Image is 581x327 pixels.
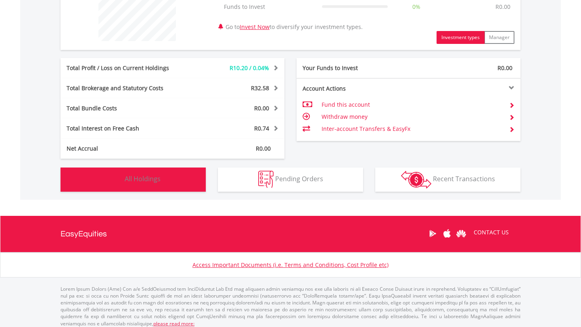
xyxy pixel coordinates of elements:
div: Total Interest on Free Cash [61,124,191,132]
a: please read more: [153,320,194,327]
button: Recent Transactions [375,168,520,192]
a: Google Play [426,221,440,246]
a: Huawei [454,221,468,246]
div: Total Bundle Costs [61,104,191,112]
button: Pending Orders [218,168,363,192]
img: pending_instructions-wht.png [258,171,274,188]
a: Invest Now [240,23,270,31]
td: Fund this account [322,99,503,111]
button: Manager [484,31,514,44]
span: R0.74 [254,124,269,132]
td: Inter-account Transfers & EasyFx [322,123,503,135]
div: Account Actions [297,85,409,93]
span: R10.20 / 0.04% [230,64,269,72]
div: Total Brokerage and Statutory Costs [61,84,191,92]
img: transactions-zar-wht.png [401,171,431,188]
span: Pending Orders [275,174,323,183]
img: holdings-wht.png [106,171,123,188]
button: All Holdings [61,168,206,192]
a: EasyEquities [61,216,107,252]
span: Recent Transactions [433,174,495,183]
span: R0.00 [497,64,512,72]
span: All Holdings [125,174,161,183]
button: Investment types [437,31,485,44]
div: Your Funds to Invest [297,64,409,72]
div: Net Accrual [61,145,191,153]
span: R0.00 [256,145,271,152]
div: Total Profit / Loss on Current Holdings [61,64,191,72]
a: CONTACT US [468,221,514,244]
a: Apple [440,221,454,246]
span: R0.00 [254,104,269,112]
a: Access Important Documents (i.e. Terms and Conditions, Cost Profile etc) [192,261,389,269]
td: Withdraw money [322,111,503,123]
span: R32.58 [251,84,269,92]
p: Lorem Ipsum Dolors (Ame) Con a/e SeddOeiusmod tem InciDiduntut Lab Etd mag aliquaen admin veniamq... [61,286,520,327]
